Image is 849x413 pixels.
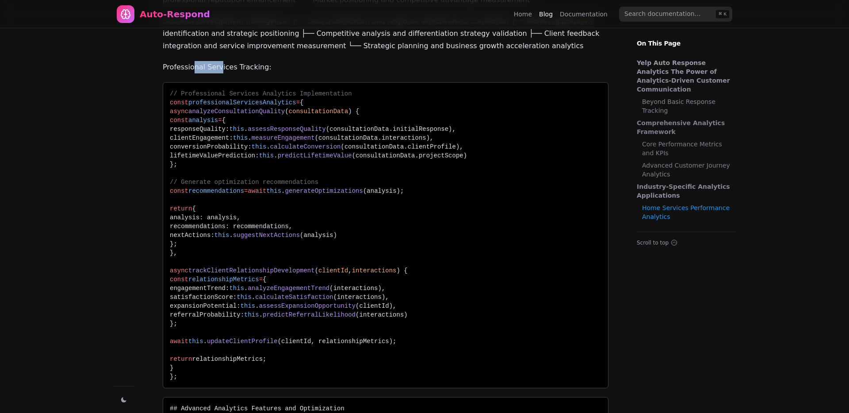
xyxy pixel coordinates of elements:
[263,311,356,318] span: predictReferralLikelihood
[318,267,348,274] span: clientId
[363,187,404,195] span: (analysis);
[248,134,251,141] span: .
[270,143,341,150] span: calculateConversion
[244,285,248,292] span: .
[170,241,177,248] span: };
[229,232,233,239] span: .
[285,108,288,115] span: (
[192,205,195,212] span: {
[352,152,467,159] span: (consultationData.projectScope)
[315,267,318,274] span: (
[252,294,255,301] span: .
[170,373,177,380] span: };
[329,285,385,292] span: (interactions),
[514,10,532,19] a: Home
[113,39,134,221] a: Yelp Auto Respond: Instant Lead Replies That Convert More Customers
[170,187,188,195] span: const
[244,187,248,195] span: =
[170,205,192,212] span: return
[170,311,244,318] span: referralProbability:
[170,267,188,274] span: async
[259,276,263,283] span: =
[539,10,553,19] a: Blog
[341,143,463,150] span: (consultationData.clientProfile),
[642,140,731,157] a: Core Performance Metrics and KPIs
[207,338,278,345] span: updateClientProfile
[637,119,731,136] a: Comprehensive Analytics Framework
[218,117,222,124] span: =
[637,182,731,200] a: Industry-Specific Analytics Applications
[170,90,352,97] span: // Professional Services Analytics Implementation
[285,187,363,195] span: generateOptimizations
[352,267,397,274] span: interactions
[163,15,608,52] p: Business Development Intelligence: ├── Lead qualification and response effectiveness correlation ...
[170,161,177,168] span: };
[140,8,210,20] div: Auto-Respond
[233,232,300,239] span: suggestNextActions
[233,134,248,141] span: this
[333,294,389,301] span: (interactions),
[170,285,229,292] span: engagementTrend:
[278,152,352,159] span: predictLifetimeValue
[170,405,344,412] span: ## Advanced Analytics Features and Optimization
[170,179,318,186] span: // Generate optimization recommendations
[274,152,277,159] span: .
[266,143,270,150] span: .
[397,267,408,274] span: ) {
[281,187,285,195] span: .
[188,108,285,115] span: analyzeConsultationQuality
[642,161,731,179] a: Advanced Customer Journey Analytics
[248,126,325,133] span: assessResponseQuality
[203,338,207,345] span: .
[170,302,241,310] span: expansionPotential:
[637,239,736,246] button: Scroll to top
[252,134,315,141] span: measureEngagement
[630,28,743,48] p: On This Page
[229,285,244,292] span: this
[278,338,397,345] span: (clientId, relationshipMetrics);
[170,294,237,301] span: satisfactionScore:
[170,126,229,133] span: responseQuality:
[170,99,188,106] span: const
[237,294,252,301] span: this
[619,7,732,22] input: Search documentation…
[188,338,203,345] span: this
[192,356,266,363] span: relationshipMetrics;
[222,117,226,124] span: {
[348,267,352,274] span: ,
[244,311,259,318] span: this
[296,99,300,106] span: =
[326,126,456,133] span: (consultationData.initialResponse),
[188,99,296,106] span: professionalServicesAnalytics
[263,276,266,283] span: {
[252,143,267,150] span: this
[188,187,244,195] span: recommendations
[289,108,348,115] span: consultationData
[642,203,731,221] a: Home Services Performance Analytics
[170,276,188,283] span: const
[188,276,259,283] span: relationshipMetrics
[642,97,731,115] a: Beyond Basic Response Tracking
[255,302,259,310] span: .
[241,302,256,310] span: this
[170,364,173,371] span: }
[637,58,731,94] a: Yelp Auto Response Analytics The Power of Analytics-Driven Customer Communication
[170,338,188,345] span: await
[589,86,601,98] button: Copy code
[170,108,188,115] span: async
[229,126,244,133] span: this
[300,99,303,106] span: {
[259,152,274,159] span: this
[214,232,229,239] span: this
[560,10,608,19] a: Documentation
[248,187,266,195] span: await
[255,294,333,301] span: calculateSatisfaction
[170,143,252,150] span: conversionProbability:
[170,232,214,239] span: nextActions:
[188,267,315,274] span: trackClientRelationshipDevelopment
[118,394,130,406] button: Change theme
[188,117,218,124] span: analysis
[348,108,359,115] span: ) {
[244,126,248,133] span: .
[170,134,233,141] span: clientEngagement:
